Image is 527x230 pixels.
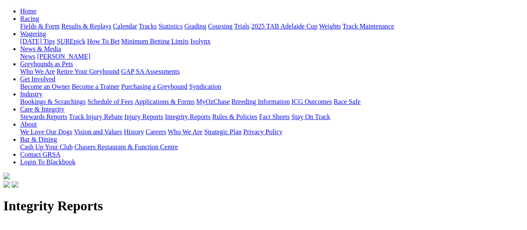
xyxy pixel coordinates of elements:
div: Racing [20,23,524,30]
a: Login To Blackbook [20,158,75,165]
a: Get Involved [20,75,55,83]
a: History [124,128,144,135]
a: Coursing [208,23,233,30]
a: We Love Our Dogs [20,128,72,135]
a: Track Maintenance [343,23,394,30]
a: Injury Reports [124,113,163,120]
a: Calendar [113,23,137,30]
a: Stay On Track [291,113,330,120]
a: News [20,53,35,60]
a: Become a Trainer [72,83,119,90]
a: Who We Are [168,128,202,135]
a: Weights [319,23,341,30]
a: 2025 TAB Adelaide Cup [251,23,317,30]
a: Greyhounds as Pets [20,60,73,67]
div: Care & Integrity [20,113,524,121]
a: How To Bet [87,38,120,45]
div: Industry [20,98,524,106]
a: Results & Replays [61,23,111,30]
a: ICG Outcomes [291,98,332,105]
a: Grading [184,23,206,30]
div: Greyhounds as Pets [20,68,524,75]
a: Become an Owner [20,83,70,90]
a: Track Injury Rebate [69,113,122,120]
a: SUREpick [57,38,85,45]
a: Strategic Plan [204,128,241,135]
a: Cash Up Your Club [20,143,73,150]
div: About [20,128,524,136]
a: Syndication [189,83,221,90]
a: Careers [145,128,166,135]
img: logo-grsa-white.png [3,173,10,179]
a: Minimum Betting Limits [121,38,189,45]
a: Retire Your Greyhound [57,68,119,75]
a: Fields & Form [20,23,60,30]
a: Racing [20,15,39,22]
div: News & Media [20,53,524,60]
img: facebook.svg [3,181,10,188]
a: Industry [20,90,42,98]
a: Who We Are [20,68,55,75]
a: Integrity Reports [165,113,210,120]
a: Privacy Policy [243,128,283,135]
div: Bar & Dining [20,143,524,151]
a: Trials [234,23,249,30]
h1: Integrity Reports [3,198,524,214]
a: Race Safe [333,98,360,105]
img: twitter.svg [12,181,18,188]
a: Bar & Dining [20,136,57,143]
div: Get Involved [20,83,524,90]
a: News & Media [20,45,61,52]
a: Tracks [139,23,157,30]
a: [PERSON_NAME] [37,53,90,60]
a: Applications & Forms [135,98,195,105]
a: Isolynx [190,38,210,45]
a: Schedule of Fees [87,98,133,105]
a: Care & Integrity [20,106,65,113]
a: Fact Sheets [259,113,290,120]
a: Rules & Policies [212,113,257,120]
div: Wagering [20,38,524,45]
a: GAP SA Assessments [121,68,180,75]
a: Contact GRSA [20,151,60,158]
a: Chasers Restaurant & Function Centre [74,143,178,150]
a: Statistics [158,23,183,30]
a: Wagering [20,30,46,37]
a: Breeding Information [231,98,290,105]
a: Bookings & Scratchings [20,98,86,105]
a: MyOzChase [196,98,230,105]
a: Home [20,8,36,15]
a: Vision and Values [74,128,122,135]
a: About [20,121,37,128]
a: Stewards Reports [20,113,67,120]
a: [DATE] Tips [20,38,55,45]
a: Purchasing a Greyhound [121,83,187,90]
